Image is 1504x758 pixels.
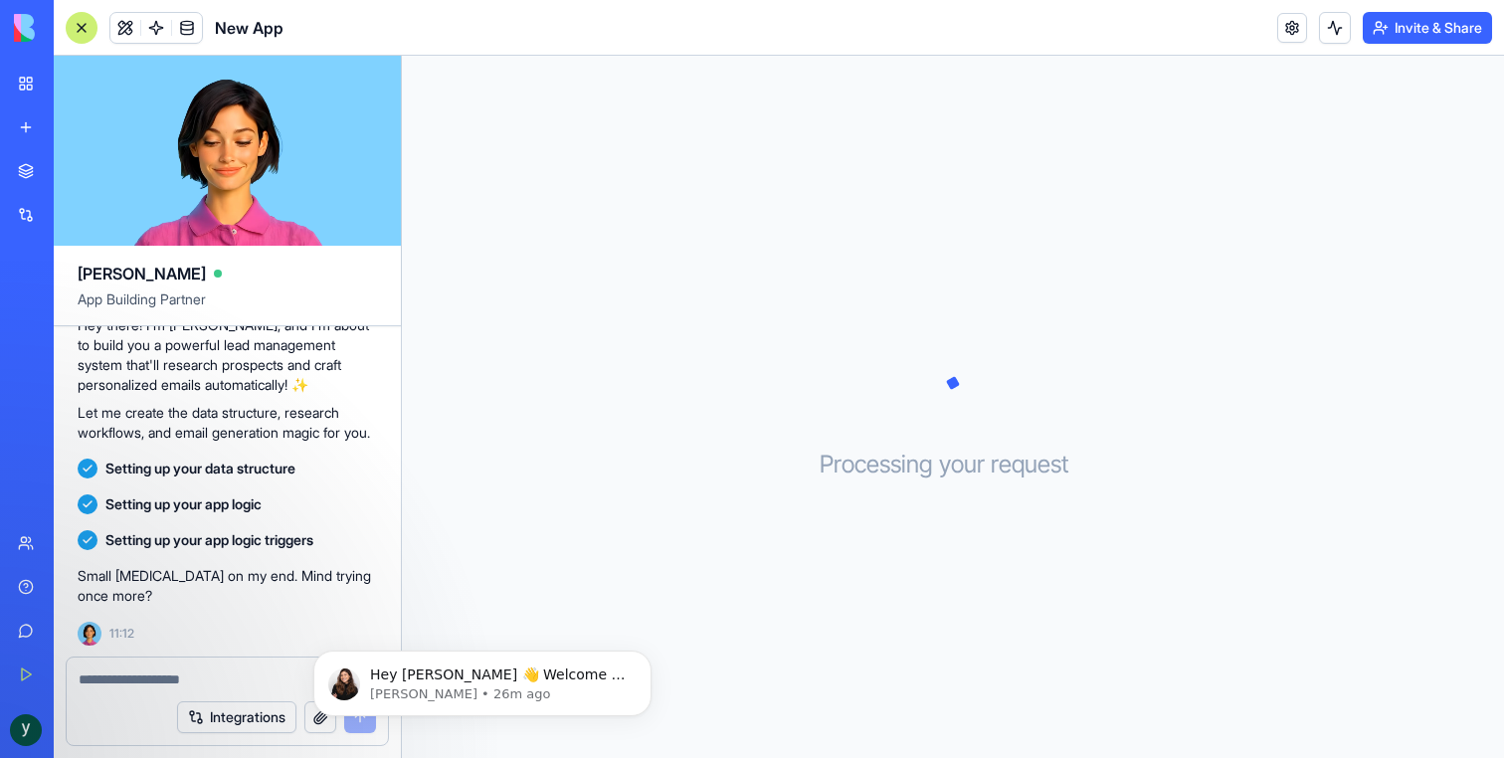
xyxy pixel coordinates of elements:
[14,14,137,42] img: logo
[105,494,262,514] span: Setting up your app logic
[78,622,101,646] img: Ella_00000_wcx2te.png
[283,609,681,748] iframe: Intercom notifications message
[78,403,377,443] p: Let me create the data structure, research workflows, and email generation magic for you.
[820,449,1087,480] h3: Processing your request
[215,16,283,40] span: New App
[78,566,377,606] p: Small [MEDICAL_DATA] on my end. Mind trying once more?
[78,289,377,325] span: App Building Partner
[105,459,295,478] span: Setting up your data structure
[105,530,313,550] span: Setting up your app logic triggers
[177,701,296,733] button: Integrations
[1363,12,1492,44] button: Invite & Share
[78,315,377,395] p: Hey there! I'm [PERSON_NAME], and I'm about to build you a powerful lead management system that'l...
[78,262,206,285] span: [PERSON_NAME]
[10,714,42,746] img: ACg8ocIT81QzGOxByf51AT6V9qIaA4RUkSzlDmuANJkdzIu3sAyI=s96-c
[109,626,134,642] span: 11:12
